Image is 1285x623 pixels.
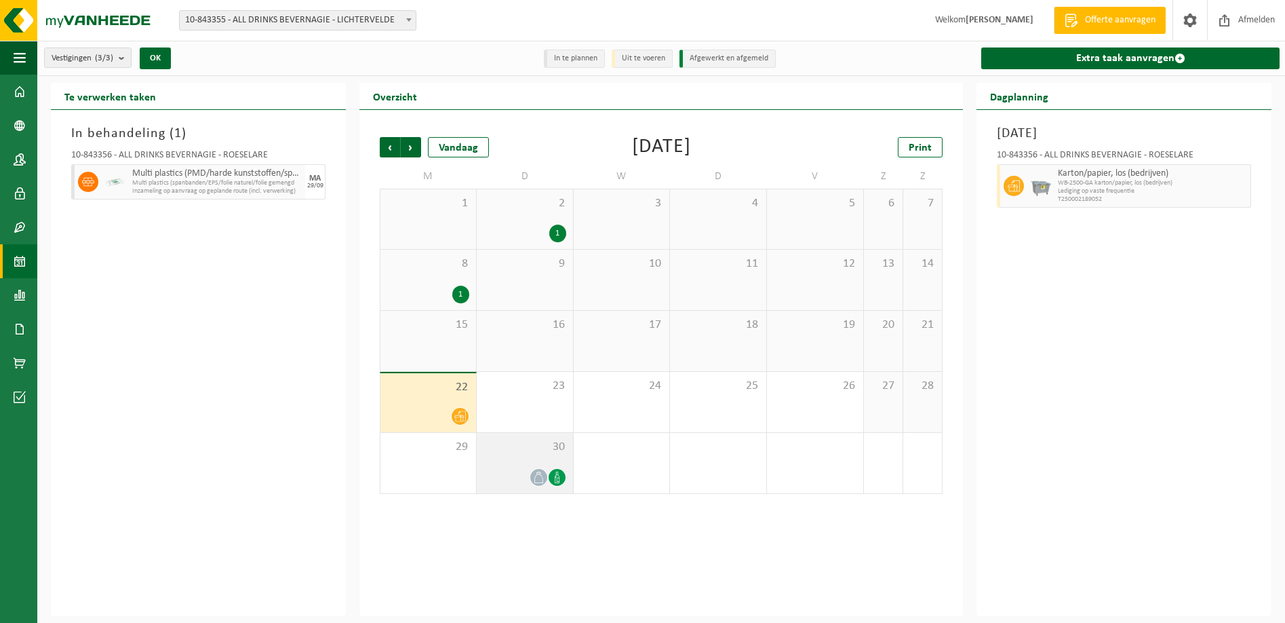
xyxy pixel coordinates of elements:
span: 22 [387,380,469,395]
h2: Te verwerken taken [51,83,170,109]
span: 27 [871,379,896,394]
img: WB-2500-GAL-GY-01 [1031,176,1051,196]
span: 23 [483,379,566,394]
h3: In behandeling ( ) [71,124,325,144]
span: 6 [871,196,896,211]
a: Offerte aanvragen [1054,7,1166,34]
span: 26 [774,379,856,394]
span: Multi plastics (spanbanden/EPS/folie naturel/folie gemengd [132,179,302,187]
span: 3 [580,196,663,211]
span: 5 [774,196,856,211]
span: Vestigingen [52,48,113,69]
span: 14 [910,257,935,271]
span: 8 [387,257,469,271]
span: Vorige [380,137,400,157]
count: (3/3) [95,54,113,62]
div: MA [309,174,321,183]
td: Z [903,164,943,189]
div: [DATE] [632,137,691,157]
div: 29/09 [307,183,323,189]
td: W [574,164,671,189]
span: 10-843355 - ALL DRINKS BEVERNAGIE - LICHTERVELDE [180,11,416,30]
li: In te plannen [544,50,605,68]
h2: Dagplanning [976,83,1062,109]
span: Karton/papier, los (bedrijven) [1058,168,1247,179]
span: Multi plastics (PMD/harde kunststoffen/spanbanden/EPS/folie naturel/folie gemengd) [132,168,302,179]
div: Vandaag [428,137,489,157]
td: D [477,164,574,189]
span: 12 [774,257,856,271]
span: Print [909,143,932,153]
span: 9 [483,257,566,271]
strong: [PERSON_NAME] [966,15,1033,25]
div: 10-843356 - ALL DRINKS BEVERNAGIE - ROESELARE [997,151,1251,164]
span: 28 [910,379,935,394]
span: Volgende [401,137,421,157]
span: WB-2500-GA karton/papier, los (bedrijven) [1058,179,1247,187]
span: 7 [910,196,935,211]
td: V [767,164,864,189]
span: Lediging op vaste frequentie [1058,187,1247,195]
span: 30 [483,440,566,455]
span: 10-843355 - ALL DRINKS BEVERNAGIE - LICHTERVELDE [179,10,416,31]
td: Z [864,164,903,189]
span: 17 [580,318,663,333]
img: LP-SK-00500-LPE-16 [105,172,125,192]
a: Print [898,137,943,157]
span: 20 [871,318,896,333]
td: D [670,164,767,189]
span: 29 [387,440,469,455]
span: 1 [387,196,469,211]
div: 1 [452,286,469,303]
span: Inzameling op aanvraag op geplande route (incl. verwerking) [132,187,302,195]
span: 24 [580,379,663,394]
button: OK [140,48,171,69]
span: 15 [387,318,469,333]
span: 2 [483,196,566,211]
span: 4 [677,196,759,211]
span: 18 [677,318,759,333]
button: Vestigingen(3/3) [44,48,132,68]
span: 1 [174,127,182,140]
span: T250002189052 [1058,195,1247,204]
li: Afgewerkt en afgemeld [679,50,776,68]
span: 21 [910,318,935,333]
span: 10 [580,257,663,271]
a: Extra taak aanvragen [981,48,1280,69]
h3: [DATE] [997,124,1251,144]
div: 10-843356 - ALL DRINKS BEVERNAGIE - ROESELARE [71,151,325,164]
span: 13 [871,257,896,271]
span: 19 [774,318,856,333]
span: 16 [483,318,566,333]
span: Offerte aanvragen [1082,14,1159,27]
div: 1 [549,225,566,242]
h2: Overzicht [359,83,431,109]
span: 11 [677,257,759,271]
td: M [380,164,477,189]
li: Uit te voeren [612,50,673,68]
span: 25 [677,379,759,394]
